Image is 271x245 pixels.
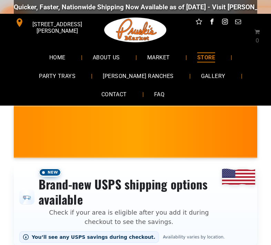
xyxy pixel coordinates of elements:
[137,48,180,67] a: MARKET
[39,177,219,207] h3: Brand-new USPS shipping options available
[221,17,230,28] a: instagram
[29,67,86,85] a: PARTY TRAYS
[191,67,236,85] a: GALLERY
[39,208,219,226] p: Check if your area is eligible after you add it during checkout to see the savings.
[25,18,89,38] span: [STREET_ADDRESS][PERSON_NAME]
[194,17,203,28] a: Social network
[82,48,130,67] a: ABOUT US
[234,17,243,28] a: email
[187,48,225,67] a: STORE
[10,17,90,28] a: [STREET_ADDRESS][PERSON_NAME]
[39,168,61,177] span: New
[103,14,168,46] img: Pruski-s+Market+HQ+Logo2-1920w.png
[39,48,76,67] a: HOME
[162,235,226,239] span: Availability varies by location.
[92,67,184,85] a: [PERSON_NAME] RANCHES
[91,85,137,104] a: CONTACT
[32,234,155,240] span: You’ll see any USPS savings during checkout.
[144,85,175,104] a: FAQ
[208,17,217,28] a: facebook
[255,37,259,44] span: 0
